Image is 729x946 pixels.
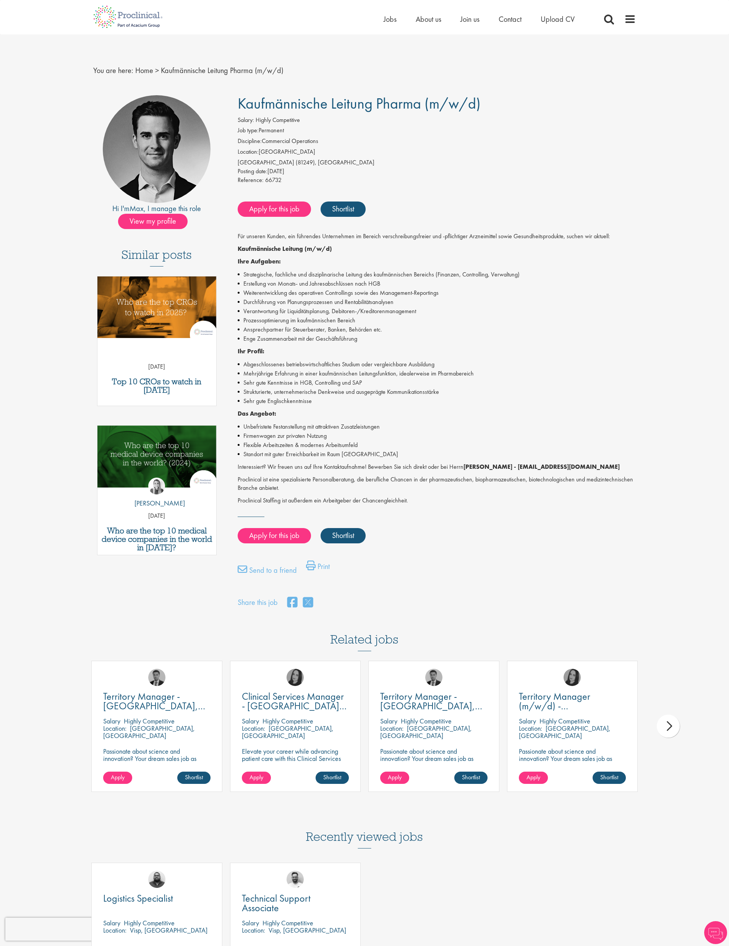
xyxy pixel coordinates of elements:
[238,360,636,369] li: Abgeschlossenes betriebswirtschaftliches Studium oder vergleichbare Ausbildung
[97,276,216,338] img: Top 10 CROs 2025 | Proclinical
[103,926,126,935] span: Location:
[238,387,636,397] li: Strukturierte, unternehmerische Denkweise und ausgeprägte Kommunikationsstärke
[238,126,259,135] label: Job type:
[242,724,265,733] span: Location:
[380,724,472,740] p: [GEOGRAPHIC_DATA], [GEOGRAPHIC_DATA]
[380,692,488,711] a: Territory Manager - [GEOGRAPHIC_DATA], [GEOGRAPHIC_DATA]
[122,248,192,267] h3: Similar posts
[238,397,636,406] li: Sehr gute Englischkenntnisse
[103,95,211,203] img: imeage of recruiter Max Slevogt
[238,202,311,217] a: Apply for this job
[238,148,259,156] label: Location:
[519,690,611,722] span: Territory Manager (m/w/d) - [GEOGRAPHIC_DATA]
[269,926,346,935] p: Visp, [GEOGRAPHIC_DATA]
[454,772,488,784] a: Shortlist
[242,717,259,725] span: Salary
[242,892,311,914] span: Technical Support Associate
[526,773,540,781] span: Apply
[256,116,300,124] span: Highly Competitive
[242,748,349,777] p: Elevate your career while advancing patient care with this Clinical Services Manager position wit...
[316,772,349,784] a: Shortlist
[238,564,297,580] a: Send to a friend
[118,215,195,225] a: View my profile
[380,690,482,722] span: Territory Manager - [GEOGRAPHIC_DATA], [GEOGRAPHIC_DATA]
[380,748,488,769] p: Passionate about science and innovation? Your dream sales job as Territory Manager awaits!
[101,527,212,552] a: Who are the top 10 medical device companies in the world in [DATE]?
[384,14,397,24] a: Jobs
[124,717,175,725] p: Highly Competitive
[416,14,441,24] a: About us
[287,669,304,686] a: Anna Klemencic
[124,918,175,927] p: Highly Competitive
[238,334,636,343] li: Enge Zusammenarbeit mit der Geschäftsführung
[238,422,636,431] li: Unbefristete Festanstellung mit attraktiven Zusatzleistungen
[103,918,120,927] span: Salary
[242,918,259,927] span: Salary
[97,426,216,493] a: Link to a post
[103,724,126,733] span: Location:
[519,724,611,740] p: [GEOGRAPHIC_DATA], [GEOGRAPHIC_DATA]
[97,512,216,520] p: [DATE]
[242,690,347,722] span: Clinical Services Manager - [GEOGRAPHIC_DATA], [GEOGRAPHIC_DATA]
[118,214,188,229] span: View my profile
[238,431,636,440] li: Firmenwagen zur privaten Nutzung
[238,176,264,185] label: Reference:
[238,279,636,288] li: Erstellung von Monats- und Jahresabschlüssen nach HGB
[129,478,185,512] a: Hannah Burke [PERSON_NAME]
[238,232,636,505] div: Job description
[564,669,581,686] img: Anna Klemencic
[103,724,195,740] p: [GEOGRAPHIC_DATA], [GEOGRAPHIC_DATA]
[161,65,283,75] span: Kaufmännische Leitung Pharma (m/w/d)
[380,772,409,784] a: Apply
[148,478,165,494] img: Hannah Burke
[238,116,254,125] label: Salary:
[111,773,125,781] span: Apply
[388,773,402,781] span: Apply
[148,871,165,888] img: Ashley Bennett
[238,245,332,253] strong: Kaufmännische Leitung (m/w/d)
[130,203,144,213] a: Max
[177,772,211,784] a: Shortlist
[103,892,173,905] span: Logistics Specialist
[242,894,349,913] a: Technical Support Associate
[101,377,212,394] a: Top 10 CROs to watch in [DATE]
[238,94,481,113] span: Kaufmännische Leitung Pharma (m/w/d)
[238,232,636,241] p: Für unseren Kunden, ein führendes Unternehmen im Bereich verschreibungsfreier und -pflichtiger Ar...
[242,926,265,935] span: Location:
[103,748,211,769] p: Passionate about science and innovation? Your dream sales job as Territory Manager awaits!
[238,288,636,297] li: Weiterentwicklung des operativen Controllings sowie des Management-Reportings
[306,561,330,576] a: Print
[238,369,636,378] li: Mehrjährige Erfahrung in einer kaufmännischen Leitungsfunktion, idealerweise im Pharmabereich
[130,926,207,935] p: Visp, [GEOGRAPHIC_DATA]
[103,894,211,903] a: Logistics Specialist
[97,362,216,371] p: [DATE]
[262,717,313,725] p: Highly Competitive
[541,14,575,24] a: Upload CV
[593,772,626,784] a: Shortlist
[238,148,636,158] li: [GEOGRAPHIC_DATA]
[148,669,165,686] img: Carl Gbolade
[238,597,278,608] label: Share this job
[425,669,442,686] a: Carl Gbolade
[519,748,626,769] p: Passionate about science and innovation? Your dream sales job as Territory Manager awaits!
[460,14,480,24] span: Join us
[242,724,334,740] p: [GEOGRAPHIC_DATA], [GEOGRAPHIC_DATA]
[242,772,271,784] a: Apply
[306,811,423,848] h3: Recently viewed jobs
[238,307,636,316] li: Verantwortung für Liquiditätsplanung, Debitoren-/Kreditorenmanagement
[103,692,211,711] a: Territory Manager - [GEOGRAPHIC_DATA], [GEOGRAPHIC_DATA]
[499,14,522,24] a: Contact
[249,773,263,781] span: Apply
[519,724,542,733] span: Location:
[287,871,304,888] img: Emile De Beer
[238,347,264,355] strong: Ihr Profil:
[539,717,590,725] p: Highly Competitive
[238,496,636,505] p: Proclinical Staffing ist außerdem ein Arbeitgeber der Chancengleichheit.
[103,717,120,725] span: Salary
[238,410,276,418] strong: Das Angebot:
